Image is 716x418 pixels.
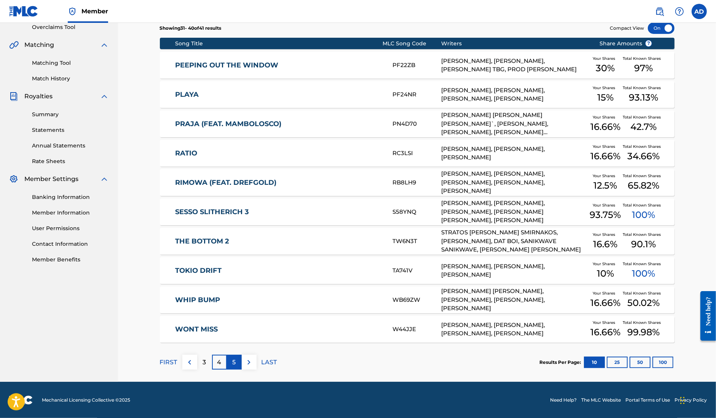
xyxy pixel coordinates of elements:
[627,325,660,339] span: 99.98 %
[623,202,664,208] span: Total Known Shares
[185,358,194,367] img: left
[652,357,673,368] button: 100
[100,92,109,101] img: expand
[623,85,664,91] span: Total Known Shares
[392,178,441,187] div: RB8LH9
[32,256,109,264] a: Member Benefits
[32,209,109,217] a: Member Information
[441,57,588,74] div: [PERSON_NAME], [PERSON_NAME], [PERSON_NAME] TBG, PROD [PERSON_NAME]
[32,193,109,201] a: Banking Information
[392,90,441,99] div: PF24NR
[32,224,109,232] a: User Permissions
[441,170,588,195] div: [PERSON_NAME], [PERSON_NAME], [PERSON_NAME], [PERSON_NAME], [PERSON_NAME]
[630,120,657,134] span: 42.7 %
[623,114,664,120] span: Total Known Shares
[597,267,614,280] span: 10 %
[262,358,277,367] p: LAST
[675,397,707,404] a: Privacy Policy
[392,325,441,334] div: W44JJE
[672,4,687,19] div: Help
[593,261,618,267] span: Your Shares
[628,179,659,192] span: 65.82 %
[9,6,38,17] img: MLC Logo
[383,40,441,48] div: MLC Song Code
[24,175,78,184] span: Member Settings
[678,381,716,418] iframe: Chat Widget
[680,389,685,412] div: Trascina
[627,296,660,310] span: 50.02 %
[160,25,222,32] p: Showing 31 - 40 of 41 results
[593,237,617,251] span: 16.6 %
[678,381,716,418] div: Widget chat
[593,144,618,149] span: Your Shares
[81,7,108,16] span: Member
[632,267,655,280] span: 100 %
[392,208,441,216] div: S58YNQ
[593,179,617,192] span: 12.5 %
[32,59,109,67] a: Matching Tool
[590,325,620,339] span: 16.66 %
[625,397,670,404] a: Portal Terms of Use
[607,357,628,368] button: 25
[175,40,383,48] div: Song Title
[175,325,382,334] a: WONT MISS
[392,61,441,70] div: PF22ZB
[593,173,618,179] span: Your Shares
[593,85,618,91] span: Your Shares
[593,56,618,61] span: Your Shares
[392,120,441,128] div: PN4D70
[392,237,441,246] div: TW6N3T
[68,7,77,16] img: Top Rightsholder
[623,56,664,61] span: Total Known Shares
[217,358,222,367] p: 4
[175,237,382,246] a: THE BOTTOM 2
[175,149,382,158] a: RATIO
[623,320,664,325] span: Total Known Shares
[646,40,652,46] span: ?
[630,357,651,368] button: 50
[203,358,206,367] p: 3
[631,237,656,251] span: 90.1 %
[627,149,660,163] span: 34.66 %
[590,120,620,134] span: 16.66 %
[160,358,177,367] p: FIRST
[593,320,618,325] span: Your Shares
[32,111,109,119] a: Summary
[550,397,577,404] a: Need Help?
[24,92,53,101] span: Royalties
[655,7,664,16] img: search
[441,262,588,279] div: [PERSON_NAME], [PERSON_NAME], [PERSON_NAME]
[9,40,19,50] img: Matching
[593,232,618,237] span: Your Shares
[692,4,707,19] div: User Menu
[441,40,588,48] div: Writers
[100,175,109,184] img: expand
[596,61,615,75] span: 30 %
[634,61,653,75] span: 97 %
[32,240,109,248] a: Contact Information
[175,178,382,187] a: RIMOWA (FEAT. DREFGOLD)
[623,173,664,179] span: Total Known Shares
[590,149,620,163] span: 16.66 %
[441,111,588,137] div: [PERSON_NAME] [PERSON_NAME] [PERSON_NAME]`, [PERSON_NAME], [PERSON_NAME], [PERSON_NAME] [PERSON_N...
[392,266,441,275] div: TA741V
[600,40,652,48] span: Share Amounts
[392,149,441,158] div: RC3LSI
[175,296,382,304] a: WHIP BUMP
[540,359,583,366] p: Results Per Page:
[9,396,33,405] img: logo
[629,91,658,104] span: 93.13 %
[32,23,109,31] a: Overclaims Tool
[597,91,614,104] span: 15 %
[623,232,664,237] span: Total Known Shares
[175,208,382,216] a: SESSO SLITHERICH 3
[584,357,605,368] button: 10
[590,296,620,310] span: 16.66 %
[175,266,382,275] a: TOKIO DRIFT
[32,157,109,165] a: Rate Sheets
[441,199,588,225] div: [PERSON_NAME], [PERSON_NAME], [PERSON_NAME], [PERSON_NAME] [PERSON_NAME], [PERSON_NAME]
[175,120,382,128] a: PRAJA (FEAT. MAMBOLOSCO)
[9,92,18,101] img: Royalties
